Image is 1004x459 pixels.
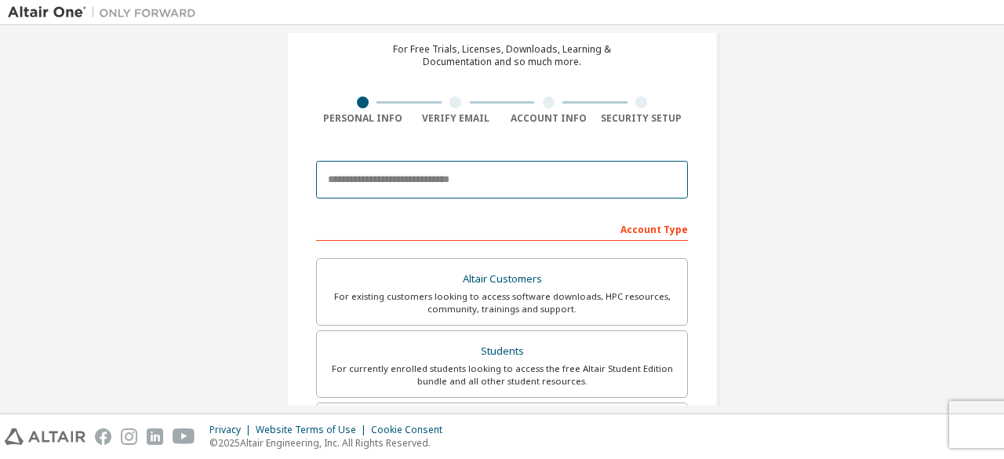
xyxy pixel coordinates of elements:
div: Cookie Consent [371,424,452,436]
div: For Free Trials, Licenses, Downloads, Learning & Documentation and so much more. [393,43,611,68]
div: Account Type [316,216,688,241]
img: Altair One [8,5,204,20]
div: For existing customers looking to access software downloads, HPC resources, community, trainings ... [326,290,678,315]
div: Create an Altair One Account [376,15,629,34]
div: Security Setup [595,112,689,125]
div: Personal Info [316,112,409,125]
div: For currently enrolled students looking to access the free Altair Student Edition bundle and all ... [326,362,678,388]
div: Verify Email [409,112,503,125]
img: facebook.svg [95,428,111,445]
img: altair_logo.svg [5,428,85,445]
img: instagram.svg [121,428,137,445]
div: Altair Customers [326,268,678,290]
div: Account Info [502,112,595,125]
div: Students [326,341,678,362]
div: Website Terms of Use [256,424,371,436]
img: linkedin.svg [147,428,163,445]
img: youtube.svg [173,428,195,445]
p: © 2025 Altair Engineering, Inc. All Rights Reserved. [209,436,452,450]
div: Privacy [209,424,256,436]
